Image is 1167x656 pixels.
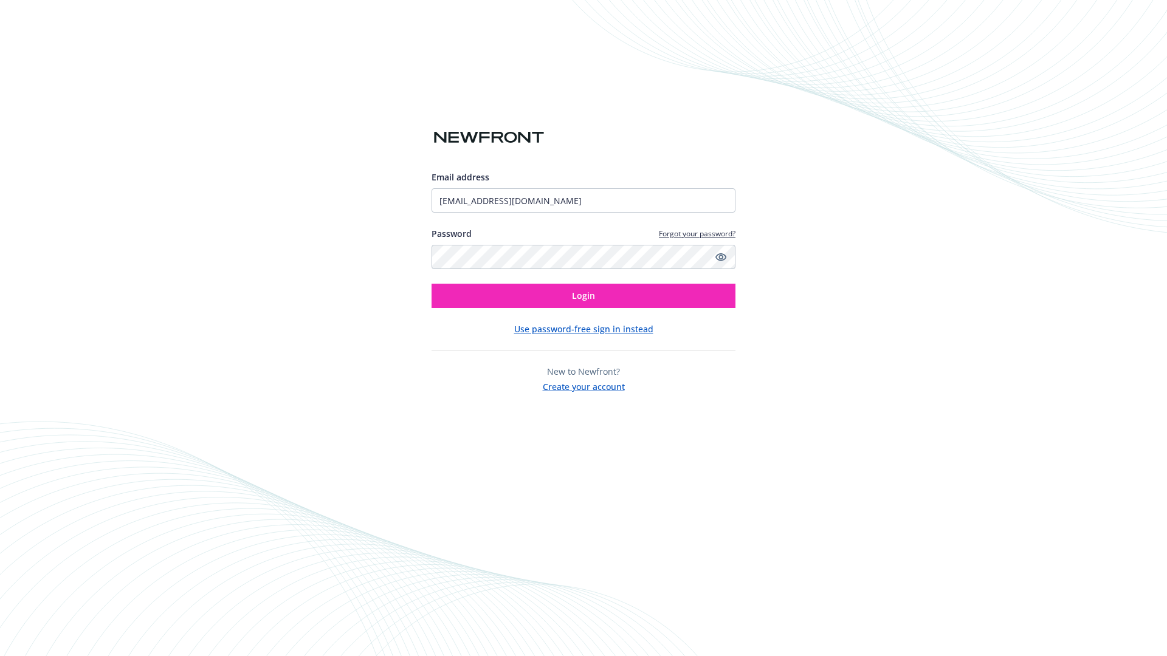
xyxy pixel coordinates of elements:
[659,228,735,239] a: Forgot your password?
[543,378,625,393] button: Create your account
[714,250,728,264] a: Show password
[432,127,546,148] img: Newfront logo
[572,290,595,301] span: Login
[547,366,620,377] span: New to Newfront?
[432,245,735,269] input: Enter your password
[432,188,735,213] input: Enter your email
[432,227,472,240] label: Password
[432,171,489,183] span: Email address
[514,323,653,335] button: Use password-free sign in instead
[432,284,735,308] button: Login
